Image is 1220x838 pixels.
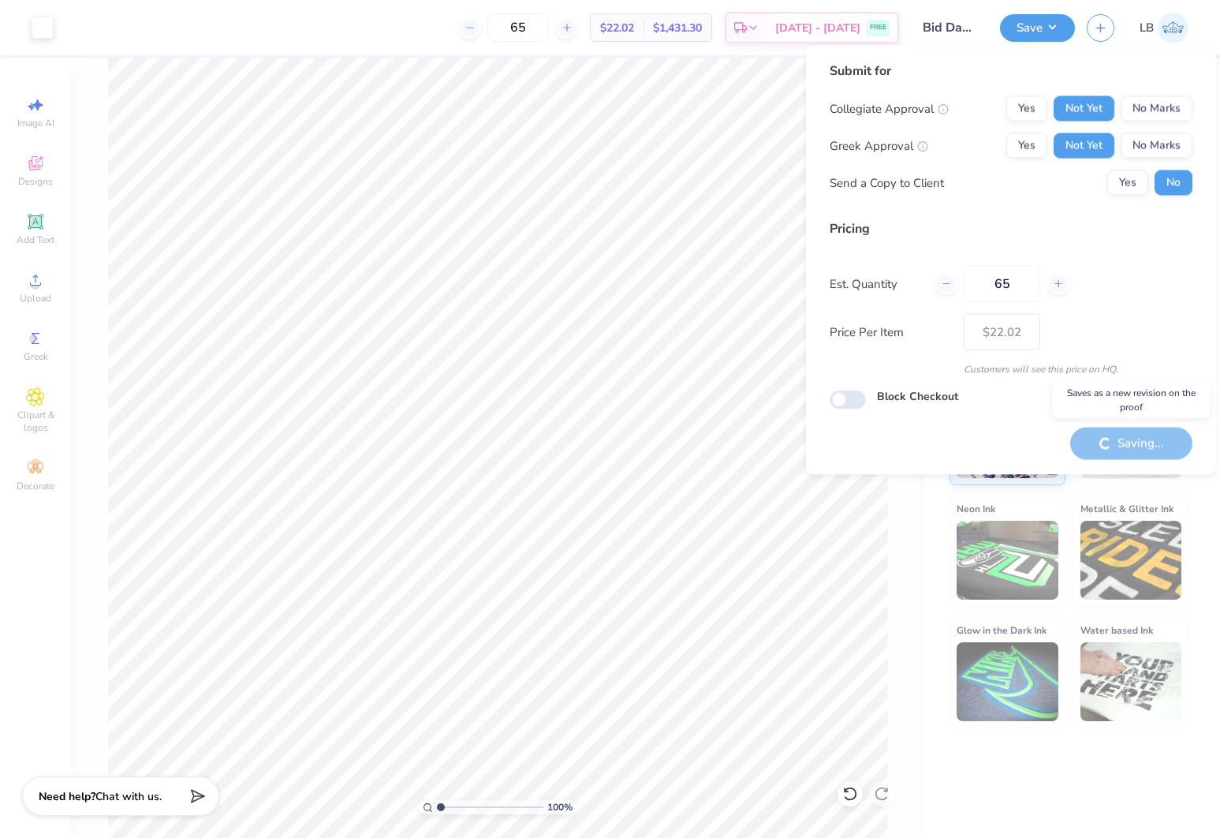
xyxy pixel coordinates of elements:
div: Pricing [830,219,1192,238]
input: – – [487,13,549,42]
label: Est. Quantity [830,275,923,293]
strong: Need help? [39,789,95,804]
span: $1,431.30 [653,20,702,36]
span: Greek [24,350,48,363]
span: $22.02 [600,20,634,36]
span: Metallic & Glitter Ink [1080,500,1173,517]
div: Collegiate Approval [830,99,949,118]
button: Not Yet [1054,133,1114,159]
img: Glow in the Dark Ink [957,642,1058,721]
a: LB [1140,13,1188,43]
img: Laken Brown [1158,13,1188,43]
span: LB [1140,19,1154,37]
span: 100 % [547,800,573,814]
input: – – [964,266,1040,302]
input: Untitled Design [911,12,988,43]
span: Water based Ink [1080,622,1153,638]
button: Save [1000,14,1075,42]
span: Clipart & logos [8,409,63,434]
button: Yes [1107,170,1148,196]
span: Chat with us. [95,789,162,804]
button: Yes [1006,96,1047,122]
span: Designs [18,175,53,188]
span: Decorate [17,480,54,492]
button: No Marks [1121,133,1192,159]
div: Greek Approval [830,137,928,155]
div: Customers will see this price on HQ. [830,362,1192,376]
span: Glow in the Dark Ink [957,622,1047,638]
label: Price Per Item [830,323,952,341]
button: Not Yet [1054,96,1114,122]
span: Add Text [17,234,54,246]
img: Metallic & Glitter Ink [1080,521,1182,600]
span: Image AI [17,117,54,129]
img: Neon Ink [957,521,1058,600]
span: [DATE] - [DATE] [775,20,860,36]
img: Water based Ink [1080,642,1182,721]
button: No [1155,170,1192,196]
span: FREE [870,22,886,33]
span: Upload [20,292,51,305]
div: Submit for [830,62,1192,80]
div: Saves as a new revision on the proof [1053,382,1211,418]
button: No Marks [1121,96,1192,122]
button: Yes [1006,133,1047,159]
span: Neon Ink [957,500,995,517]
div: Send a Copy to Client [830,174,944,192]
label: Block Checkout [877,388,958,405]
